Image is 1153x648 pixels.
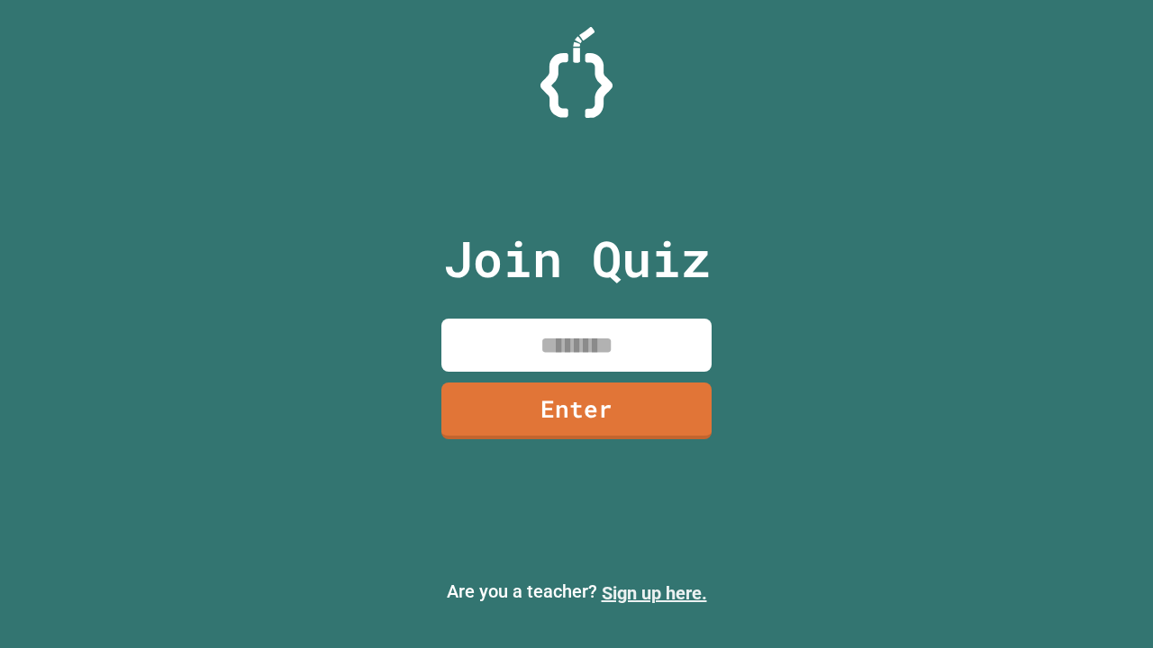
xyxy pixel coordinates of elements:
a: Sign up here. [602,582,707,604]
p: Join Quiz [443,221,711,296]
iframe: chat widget [1003,498,1135,574]
p: Are you a teacher? [14,578,1139,607]
iframe: chat widget [1077,576,1135,630]
img: Logo.svg [540,27,613,118]
a: Enter [441,382,712,439]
